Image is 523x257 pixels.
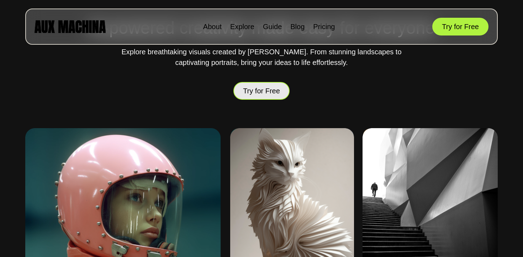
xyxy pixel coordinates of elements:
a: Explore [230,23,254,31]
a: Blog [290,23,305,31]
a: Guide [263,23,282,31]
img: AUX MACHINA [35,20,106,33]
p: Explore breathtaking visuals created by [PERSON_NAME]. From stunning landscapes to captivating po... [119,47,404,68]
a: About [203,23,222,31]
a: Pricing [313,23,335,31]
button: Try for Free [432,18,488,35]
button: Try for Free [233,82,290,100]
